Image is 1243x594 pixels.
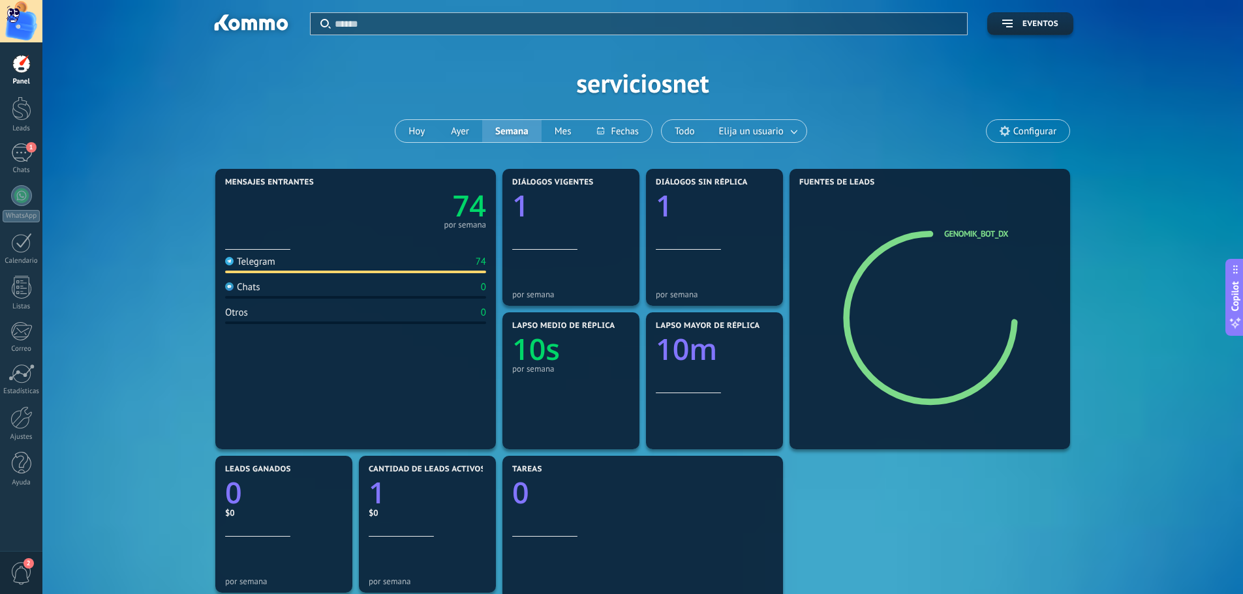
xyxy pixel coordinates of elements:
span: Copilot [1229,281,1242,311]
text: 0 [225,473,242,512]
a: 0 [225,473,343,512]
span: Eventos [1022,20,1058,29]
text: 1 [369,473,386,512]
div: $0 [369,507,486,518]
span: Elija un usuario [716,123,786,140]
a: 10m [656,329,773,369]
span: Tareas [512,465,542,474]
div: Panel [3,78,40,86]
button: Eventos [987,12,1073,35]
div: 0 [481,281,486,293]
div: Chats [225,281,260,293]
div: 74 [476,256,486,268]
span: Cantidad de leads activos [369,465,485,474]
div: por semana [656,290,773,299]
span: Fuentes de leads [799,178,875,187]
div: Chats [3,166,40,175]
div: Estadísticas [3,387,40,396]
text: 1 [512,186,529,226]
a: 74 [356,186,486,226]
span: Lapso medio de réplica [512,321,615,331]
div: 0 [481,306,486,319]
a: 0 [512,473,773,512]
text: 74 [453,186,486,226]
div: Calendario [3,257,40,265]
div: por semana [369,576,486,586]
button: Todo [662,120,708,142]
div: WhatsApp [3,210,40,222]
div: por semana [512,290,630,299]
div: Ayuda [3,479,40,487]
button: Mes [542,120,585,142]
div: por semana [512,364,630,374]
div: Listas [3,303,40,311]
div: $0 [225,507,343,518]
span: 2 [23,558,34,569]
button: Semana [482,120,542,142]
a: 1 [369,473,486,512]
text: 0 [512,473,529,512]
button: Hoy [395,120,438,142]
div: Telegram [225,256,275,268]
button: Elija un usuario [708,120,806,142]
button: Fechas [584,120,651,142]
a: Genomik_Bot_DX [944,228,1008,239]
text: 1 [656,186,673,226]
span: Leads ganados [225,465,291,474]
div: Otros [225,306,248,319]
text: 10s [512,329,560,369]
span: Diálogos sin réplica [656,178,748,187]
button: Ayer [438,120,482,142]
div: por semana [444,222,486,228]
div: Leads [3,125,40,133]
span: 1 [26,142,37,153]
span: Mensajes entrantes [225,178,314,187]
div: Correo [3,345,40,353]
text: 10m [656,329,717,369]
img: Telegram [225,257,234,265]
span: Diálogos vigentes [512,178,594,187]
span: Configurar [1013,126,1056,137]
div: por semana [225,576,343,586]
span: Lapso mayor de réplica [656,321,760,331]
div: Ajustes [3,433,40,441]
img: Chats [225,282,234,291]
